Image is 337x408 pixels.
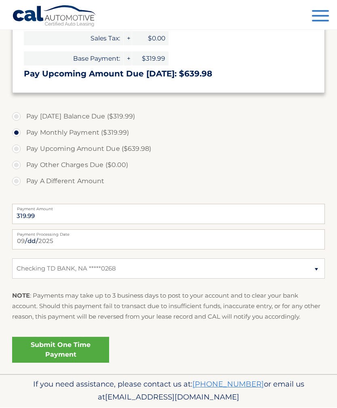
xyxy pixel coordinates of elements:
p: : Payments may take up to 3 business days to post to your account and to clear your bank account.... [12,291,325,323]
a: Cal Automotive [12,5,97,29]
span: Sales Tax: [24,32,123,46]
h3: Pay Upcoming Amount Due [DATE]: $639.98 [24,69,313,79]
span: + [124,32,132,46]
p: If you need assistance, please contact us at: or email us at [12,378,325,404]
a: [PHONE_NUMBER] [192,380,264,389]
span: + [124,52,132,66]
span: $319.99 [132,52,168,66]
input: Payment Date [12,230,325,250]
label: Pay Other Charges Due ($0.00) [12,157,325,173]
label: Pay A Different Amount [12,173,325,190]
button: Menu [312,11,329,24]
label: Pay Monthly Payment ($319.99) [12,125,325,141]
span: $0.00 [132,32,168,46]
label: Pay [DATE] Balance Due ($319.99) [12,109,325,125]
input: Payment Amount [12,204,325,224]
label: Pay Upcoming Amount Due ($639.98) [12,141,325,157]
a: Submit One Time Payment [12,337,109,363]
span: Base Payment: [24,52,123,66]
span: [EMAIL_ADDRESS][DOMAIN_NAME] [105,393,239,402]
strong: NOTE [12,292,30,300]
label: Payment Processing Date [12,230,325,236]
label: Payment Amount [12,204,325,211]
